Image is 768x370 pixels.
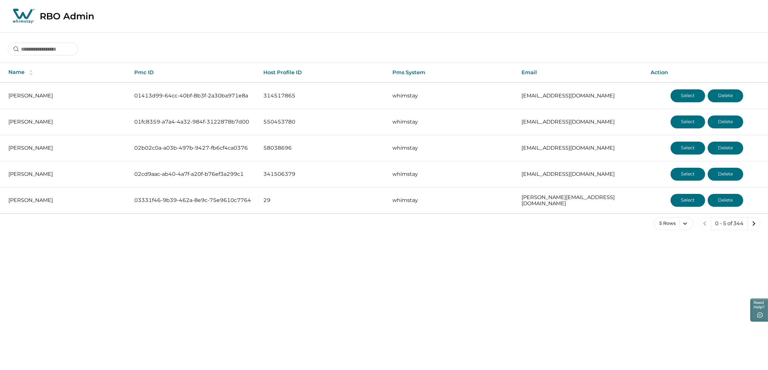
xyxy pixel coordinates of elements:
[645,63,768,83] th: Action
[392,171,511,177] p: whimstay
[8,197,124,204] p: [PERSON_NAME]
[711,217,748,230] button: 0 - 5 of 344
[671,115,705,128] button: Select
[134,145,253,151] p: 02b02c0a-a03b-497b-9427-fb6cf4ca0376
[134,171,253,177] p: 02cd9aac-ab40-4a7f-a20f-b76ef3a299c1
[521,145,640,151] p: [EMAIL_ADDRESS][DOMAIN_NAME]
[715,220,743,227] p: 0 - 5 of 344
[521,194,640,207] p: [PERSON_NAME][EMAIL_ADDRESS][DOMAIN_NAME]
[671,89,705,102] button: Select
[263,171,382,177] p: 341506379
[263,145,382,151] p: 58038696
[263,119,382,125] p: 550453780
[708,168,743,181] button: Delete
[653,217,693,230] button: 5 Rows
[708,115,743,128] button: Delete
[671,194,705,207] button: Select
[392,93,511,99] p: whimstay
[521,171,640,177] p: [EMAIL_ADDRESS][DOMAIN_NAME]
[8,119,124,125] p: [PERSON_NAME]
[258,63,387,83] th: Host Profile ID
[40,11,94,22] p: RBO Admin
[8,93,124,99] p: [PERSON_NAME]
[263,197,382,204] p: 29
[671,168,705,181] button: Select
[516,63,645,83] th: Email
[8,145,124,151] p: [PERSON_NAME]
[392,197,511,204] p: whimstay
[698,217,711,230] button: previous page
[392,145,511,151] p: whimstay
[392,119,511,125] p: whimstay
[747,217,760,230] button: next page
[521,119,640,125] p: [EMAIL_ADDRESS][DOMAIN_NAME]
[521,93,640,99] p: [EMAIL_ADDRESS][DOMAIN_NAME]
[8,171,124,177] p: [PERSON_NAME]
[25,69,37,76] button: sorting
[708,142,743,155] button: Delete
[134,119,253,125] p: 01fc8359-a7a4-4a32-984f-3122878b7d00
[387,63,516,83] th: Pms System
[708,89,743,102] button: Delete
[129,63,258,83] th: Pmc ID
[671,142,705,155] button: Select
[708,194,743,207] button: Delete
[134,93,253,99] p: 01413d99-64cc-40bf-8b3f-2a30ba971e8a
[134,197,253,204] p: 03331f46-9b39-462a-8e9c-75e9610c7764
[263,93,382,99] p: 314517865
